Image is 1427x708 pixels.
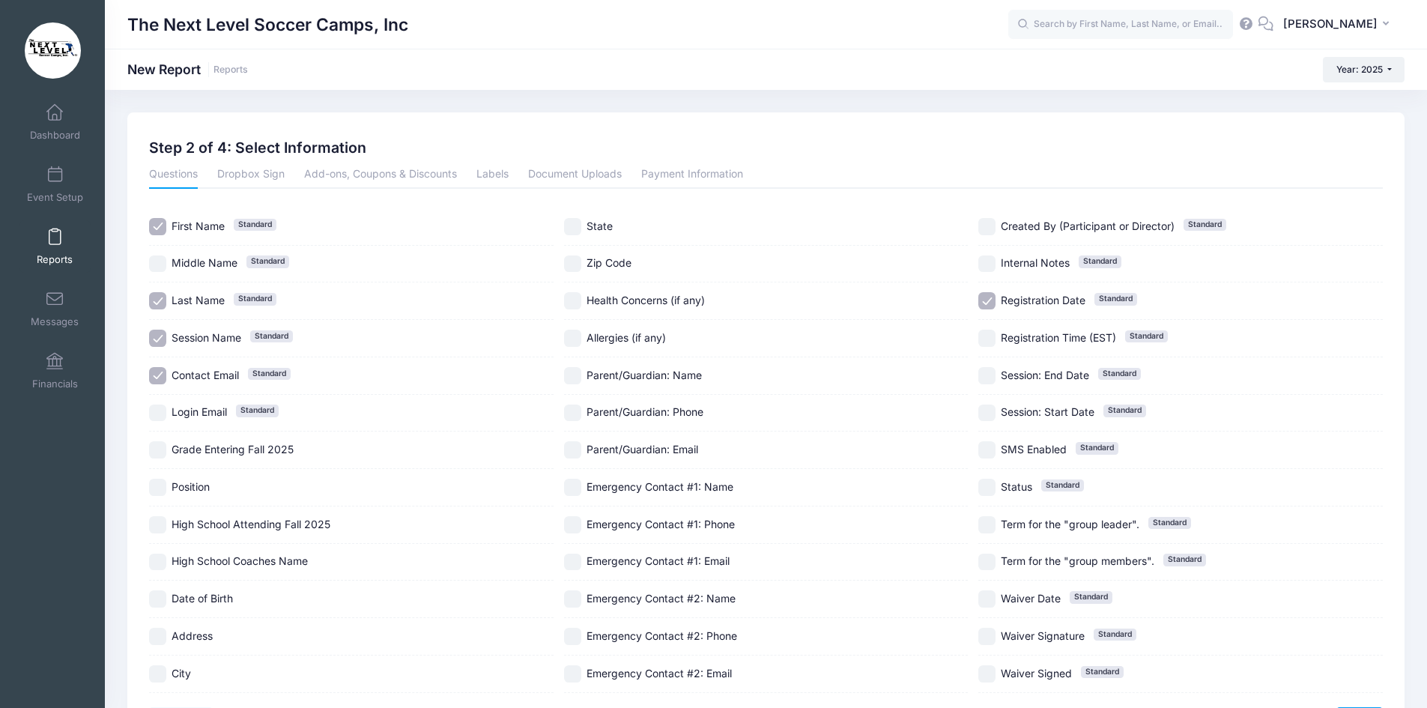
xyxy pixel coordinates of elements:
span: State [587,220,613,232]
span: Event Setup [27,191,83,204]
span: City [172,667,191,680]
span: Standard [1148,517,1191,529]
input: Emergency Contact #2: Name [564,590,581,608]
input: Parent/Guardian: Email [564,441,581,459]
input: City [149,665,166,683]
span: Position [172,480,210,493]
span: High School Coaches Name [172,554,308,567]
img: The Next Level Soccer Camps, Inc [25,22,81,79]
span: Standard [1041,479,1084,491]
span: Messages [31,315,79,328]
span: Financials [32,378,78,390]
input: Registration Time (EST)Standard [978,330,996,347]
span: Waiver Signature [1001,629,1085,642]
span: Term for the "group leader". [1001,518,1139,530]
input: Login EmailStandard [149,405,166,422]
input: State [564,218,581,235]
span: Standard [1081,666,1124,678]
input: Contact EmailStandard [149,367,166,384]
span: First Name [172,220,225,232]
input: Emergency Contact #2: Email [564,665,581,683]
span: Session: Start Date [1001,405,1094,418]
input: SMS EnabledStandard [978,441,996,459]
a: Messages [19,282,91,335]
span: Middle Name [172,256,237,269]
input: High School Coaches Name [149,554,166,571]
span: Standard [234,219,276,231]
span: Created By (Participant or Director) [1001,220,1175,232]
a: Event Setup [19,158,91,211]
input: Session: End DateStandard [978,367,996,384]
a: Payment Information [641,162,743,189]
span: Standard [1098,368,1141,380]
input: High School Attending Fall 2025 [149,516,166,533]
input: Term for the "group leader".Standard [978,516,996,533]
span: Standard [1079,255,1121,267]
input: Session NameStandard [149,330,166,347]
span: Parent/Guardian: Name [587,369,702,381]
span: SMS Enabled [1001,443,1067,456]
a: Questions [149,162,198,189]
button: Year: 2025 [1323,57,1405,82]
input: Allergies (if any) [564,330,581,347]
span: Standard [1094,629,1136,641]
input: StatusStandard [978,479,996,496]
span: Parent/Guardian: Email [587,443,698,456]
input: Grade Entering Fall 2025 [149,441,166,459]
span: Contact Email [172,369,239,381]
span: Registration Time (EST) [1001,331,1116,344]
input: Position [149,479,166,496]
input: Emergency Contact #1: Phone [564,516,581,533]
input: Parent/Guardian: Name [564,367,581,384]
input: Emergency Contact #1: Name [564,479,581,496]
input: Internal NotesStandard [978,255,996,273]
span: Registration Date [1001,294,1085,306]
input: Emergency Contact #1: Email [564,554,581,571]
span: Standard [1125,330,1168,342]
a: Dropbox Sign [217,162,285,189]
h1: New Report [127,61,248,77]
span: Emergency Contact #2: Email [587,667,732,680]
input: Emergency Contact #2: Phone [564,628,581,645]
span: Standard [248,368,291,380]
button: [PERSON_NAME] [1273,7,1405,42]
a: Reports [213,64,248,76]
input: Parent/Guardian: Phone [564,405,581,422]
input: Date of Birth [149,590,166,608]
input: Waiver SignatureStandard [978,628,996,645]
span: Term for the "group members". [1001,554,1154,567]
span: Year: 2025 [1336,64,1383,75]
span: Internal Notes [1001,256,1070,269]
input: Middle NameStandard [149,255,166,273]
input: First NameStandard [149,218,166,235]
span: Session: End Date [1001,369,1089,381]
span: Standard [1070,591,1112,603]
span: Standard [1103,405,1146,417]
span: Standard [1184,219,1226,231]
a: Add-ons, Coupons & Discounts [304,162,457,189]
span: Emergency Contact #1: Email [587,554,730,567]
a: Labels [476,162,509,189]
input: Waiver DateStandard [978,590,996,608]
input: Term for the "group members".Standard [978,554,996,571]
span: Emergency Contact #2: Name [587,592,736,605]
input: Health Concerns (if any) [564,292,581,309]
a: Financials [19,345,91,397]
input: Zip Code [564,255,581,273]
span: Date of Birth [172,592,233,605]
input: Registration DateStandard [978,292,996,309]
span: Standard [1163,554,1206,566]
span: Allergies (if any) [587,331,666,344]
span: Address [172,629,213,642]
span: Standard [250,330,293,342]
span: Standard [236,405,279,417]
h1: The Next Level Soccer Camps, Inc [127,7,408,42]
span: Session Name [172,331,241,344]
span: Grade Entering Fall 2025 [172,443,294,456]
input: Waiver SignedStandard [978,665,996,683]
input: Search by First Name, Last Name, or Email... [1008,10,1233,40]
span: [PERSON_NAME] [1283,16,1378,32]
span: Emergency Contact #2: Phone [587,629,737,642]
span: Emergency Contact #1: Phone [587,518,735,530]
input: Session: Start DateStandard [978,405,996,422]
